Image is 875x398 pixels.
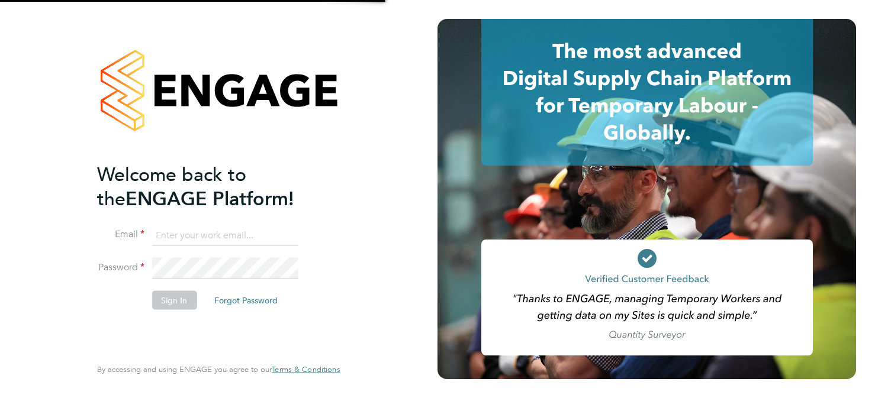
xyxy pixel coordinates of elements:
[97,364,340,374] span: By accessing and using ENGAGE you agree to our
[97,228,144,241] label: Email
[97,162,328,211] h2: ENGAGE Platform!
[97,261,144,274] label: Password
[205,291,287,310] button: Forgot Password
[272,365,340,374] a: Terms & Conditions
[97,163,246,210] span: Welcome back to the
[152,291,197,310] button: Sign In
[152,225,298,246] input: Enter your work email...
